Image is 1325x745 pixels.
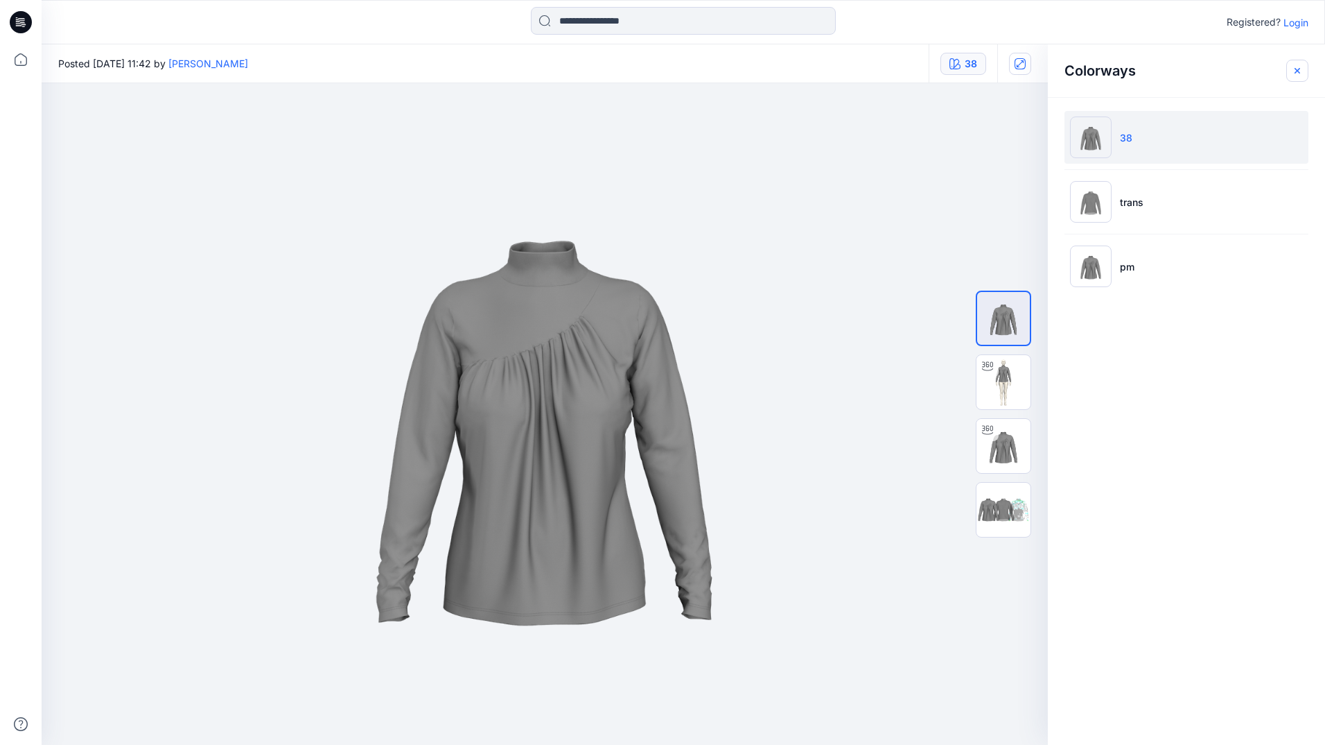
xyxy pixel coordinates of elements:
img: All colorways [976,494,1030,526]
button: 38 [940,53,986,75]
h2: Colorways [1064,62,1136,79]
a: [PERSON_NAME] [168,58,248,69]
p: pm [1120,259,1134,274]
img: eyJhbGciOiJIUzI1NiIsImtpZCI6IjAiLCJzbHQiOiJzZXMiLCJ0eXAiOiJKV1QifQ.eyJkYXRhIjp7InR5cGUiOiJzdG9yYW... [214,83,875,745]
img: Front [977,292,1030,345]
span: Posted [DATE] 11:42 by [58,56,248,71]
p: 38 [1120,130,1132,145]
p: Registered? [1227,14,1281,31]
img: Turntable with avatar [976,355,1030,409]
div: 38 [965,56,977,71]
img: pm [1070,246,1112,287]
p: trans [1120,195,1143,209]
img: Turntable without avatar [976,419,1030,473]
img: 38 [1070,117,1112,158]
img: trans [1070,181,1112,223]
p: Login [1283,15,1308,30]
